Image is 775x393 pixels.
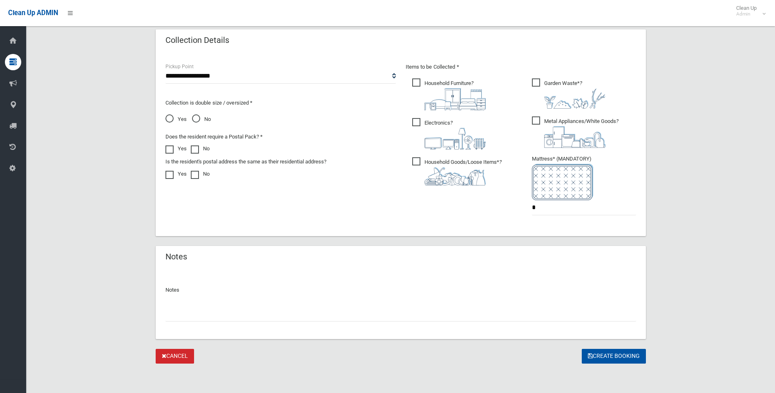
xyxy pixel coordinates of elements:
[424,167,486,185] img: b13cc3517677393f34c0a387616ef184.png
[165,132,263,142] label: Does the resident require a Postal Pack? *
[191,144,210,154] label: No
[165,157,326,167] label: Is the resident's postal address the same as their residential address?
[156,349,194,364] a: Cancel
[532,116,619,148] span: Metal Appliances/White Goods
[165,169,187,179] label: Yes
[406,62,636,72] p: Items to be Collected *
[156,249,197,265] header: Notes
[165,285,636,295] p: Notes
[165,98,396,108] p: Collection is double size / oversized *
[544,88,605,109] img: 4fd8a5c772b2c999c83690221e5242e0.png
[424,128,486,150] img: 394712a680b73dbc3d2a6a3a7ffe5a07.png
[192,114,211,124] span: No
[424,80,486,110] i: ?
[732,5,765,17] span: Clean Up
[532,164,593,200] img: e7408bece873d2c1783593a074e5cb2f.png
[532,156,636,200] span: Mattress* (MANDATORY)
[544,80,605,109] i: ?
[424,159,502,185] i: ?
[156,32,239,48] header: Collection Details
[424,120,486,150] i: ?
[165,114,187,124] span: Yes
[544,118,619,148] i: ?
[544,126,605,148] img: 36c1b0289cb1767239cdd3de9e694f19.png
[412,78,486,110] span: Household Furniture
[8,9,58,17] span: Clean Up ADMIN
[412,118,486,150] span: Electronics
[424,88,486,110] img: aa9efdbe659d29b613fca23ba79d85cb.png
[736,11,757,17] small: Admin
[165,144,187,154] label: Yes
[532,78,605,109] span: Garden Waste*
[582,349,646,364] button: Create Booking
[412,157,502,185] span: Household Goods/Loose Items*
[191,169,210,179] label: No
